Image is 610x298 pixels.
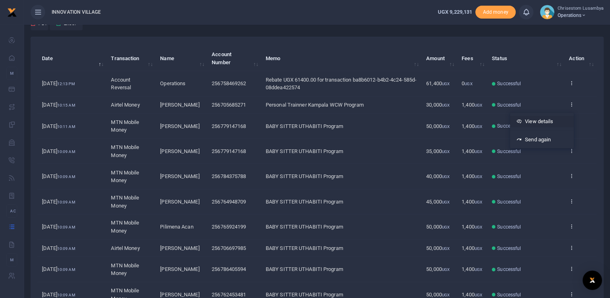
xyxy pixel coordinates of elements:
[160,80,185,86] span: Operations
[160,199,199,205] span: [PERSON_NAME]
[212,148,246,154] span: 256779147168
[7,8,17,17] img: logo-small
[497,80,521,87] span: Successful
[266,77,416,91] span: Rebate UGX 61400.00 for transaction ba8b6012-b4b2-4c24-585d-08ddea422574
[510,134,574,145] a: Send again
[487,46,564,71] th: Status: activate to sort column ascending
[442,225,450,229] small: UGX
[160,292,199,298] span: [PERSON_NAME]
[212,199,246,205] span: 256764948709
[442,267,450,272] small: UGX
[497,148,521,155] span: Successful
[462,292,482,298] span: 1,400
[42,80,75,86] span: [DATE]
[212,245,246,251] span: 256706697985
[266,173,343,179] span: BABY SITTER UTHABITI Program
[207,46,261,71] th: Account Number: activate to sort column ascending
[435,8,475,16] li: Wallet ballance
[564,46,597,71] th: Action: activate to sort column ascending
[160,102,199,108] span: [PERSON_NAME]
[426,173,450,179] span: 40,000
[558,12,604,19] span: Operations
[111,102,139,108] span: Airtel Money
[462,148,482,154] span: 1,400
[475,124,482,129] small: UGX
[426,80,450,86] span: 61,400
[442,200,450,204] small: UGX
[510,116,574,127] a: View details
[442,174,450,179] small: UGX
[475,149,482,154] small: UGX
[426,292,450,298] span: 50,000
[7,9,17,15] a: logo-small logo-large logo-large
[111,220,139,234] span: MTN Mobile Money
[475,267,482,272] small: UGX
[37,46,106,71] th: Date: activate to sort column descending
[462,224,482,230] span: 1,400
[497,198,521,206] span: Successful
[266,224,343,230] span: BABY SITTER UTHABITI Program
[6,67,17,80] li: M
[42,266,75,272] span: [DATE]
[57,293,75,297] small: 10:09 AM
[457,46,487,71] th: Fees: activate to sort column ascending
[111,195,139,209] span: MTN Mobile Money
[111,262,139,277] span: MTN Mobile Money
[464,82,472,86] small: UGX
[442,246,450,251] small: UGX
[42,173,75,179] span: [DATE]
[426,102,450,108] span: 30,000
[462,266,482,272] span: 1,400
[462,199,482,205] span: 1,400
[42,245,75,251] span: [DATE]
[57,82,75,86] small: 12:13 PM
[42,292,75,298] span: [DATE]
[266,123,343,129] span: BABY SITTER UTHABITI Program
[111,119,139,133] span: MTN Mobile Money
[48,8,104,16] span: INNOVATION VILLAGE
[497,266,521,273] span: Successful
[212,224,246,230] span: 256765924199
[42,224,75,230] span: [DATE]
[212,102,246,108] span: 256705685271
[261,46,422,71] th: Memo: activate to sort column ascending
[266,102,364,108] span: Personal Trainner Kampala WCW Program
[266,199,343,205] span: BABY SITTER UTHABITI Program
[426,266,450,272] span: 50,000
[540,5,604,19] a: profile-user Chrisestom Lusambya Operations
[266,266,343,272] span: BABY SITTER UTHABITI Program
[540,5,554,19] img: profile-user
[422,46,457,71] th: Amount: activate to sort column ascending
[475,200,482,204] small: UGX
[57,225,75,229] small: 10:09 AM
[475,293,482,297] small: UGX
[462,245,482,251] span: 1,400
[6,204,17,218] li: Ac
[475,6,516,19] span: Add money
[160,173,199,179] span: [PERSON_NAME]
[462,173,482,179] span: 1,400
[212,266,246,272] span: 256786405594
[160,123,199,129] span: [PERSON_NAME]
[57,200,75,204] small: 10:09 AM
[462,123,482,129] span: 1,400
[583,271,602,290] div: Open Intercom Messenger
[111,245,139,251] span: Airtel Money
[426,123,450,129] span: 50,000
[497,122,521,130] span: Successful
[475,225,482,229] small: UGX
[42,199,75,205] span: [DATE]
[57,246,75,251] small: 10:09 AM
[462,102,482,108] span: 1,400
[497,223,521,231] span: Successful
[442,82,450,86] small: UGX
[42,123,75,129] span: [DATE]
[57,124,75,129] small: 10:11 AM
[475,6,516,19] li: Toup your wallet
[160,224,193,230] span: Pilimena Acan
[6,253,17,267] li: M
[57,149,75,154] small: 10:09 AM
[558,5,604,12] small: Chrisestom Lusambya
[160,148,199,154] span: [PERSON_NAME]
[57,267,75,272] small: 10:09 AM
